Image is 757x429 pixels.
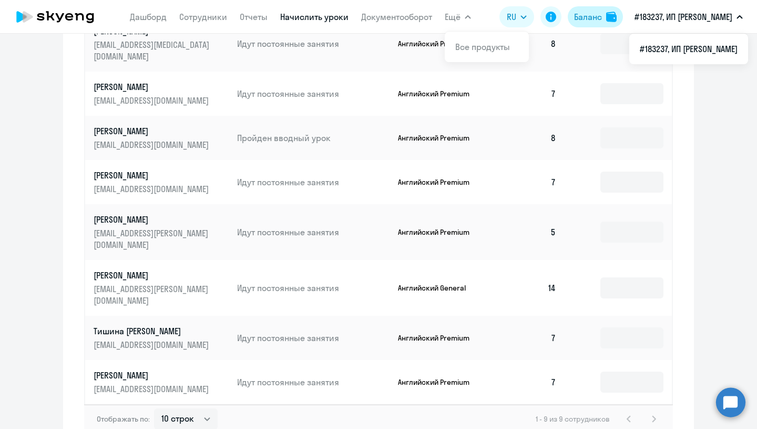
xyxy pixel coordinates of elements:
[574,11,602,23] div: Баланс
[94,139,211,151] p: [EMAIL_ADDRESS][DOMAIN_NAME]
[94,125,211,137] p: [PERSON_NAME]
[491,360,565,404] td: 7
[94,339,211,351] p: [EMAIL_ADDRESS][DOMAIN_NAME]
[240,12,268,22] a: Отчеты
[568,6,623,27] button: Балансbalance
[94,283,211,306] p: [EMAIL_ADDRESS][PERSON_NAME][DOMAIN_NAME]
[445,11,461,23] span: Ещё
[629,34,748,64] ul: Ещё
[445,6,471,27] button: Ещё
[94,125,229,151] a: [PERSON_NAME][EMAIL_ADDRESS][DOMAIN_NAME]
[94,227,211,251] p: [EMAIL_ADDRESS][PERSON_NAME][DOMAIN_NAME]
[606,12,617,22] img: balance
[179,12,227,22] a: Сотрудники
[398,333,477,343] p: Английский Premium
[94,270,211,281] p: [PERSON_NAME]
[491,316,565,360] td: 7
[237,332,390,344] p: Идут постоянные занятия
[398,39,477,48] p: Английский Premium
[237,132,390,144] p: Пройден вводный урок
[237,226,390,238] p: Идут постоянные занятия
[398,227,477,237] p: Английский Premium
[499,6,534,27] button: RU
[635,11,732,23] p: #183237, ИП [PERSON_NAME]
[455,42,510,52] a: Все продукты
[507,11,516,23] span: RU
[94,81,211,93] p: [PERSON_NAME]
[398,283,477,293] p: Английский General
[94,370,229,395] a: [PERSON_NAME][EMAIL_ADDRESS][DOMAIN_NAME]
[94,214,211,225] p: [PERSON_NAME]
[94,81,229,106] a: [PERSON_NAME][EMAIL_ADDRESS][DOMAIN_NAME]
[237,282,390,294] p: Идут постоянные занятия
[280,12,349,22] a: Начислить уроки
[94,370,211,381] p: [PERSON_NAME]
[629,4,748,29] button: #183237, ИП [PERSON_NAME]
[398,133,477,143] p: Английский Premium
[97,414,150,424] span: Отображать по:
[398,89,477,98] p: Английский Premium
[491,72,565,116] td: 7
[491,260,565,316] td: 14
[491,116,565,160] td: 8
[94,270,229,306] a: [PERSON_NAME][EMAIL_ADDRESS][PERSON_NAME][DOMAIN_NAME]
[398,177,477,187] p: Английский Premium
[536,414,610,424] span: 1 - 9 из 9 сотрудников
[94,169,211,181] p: [PERSON_NAME]
[94,214,229,251] a: [PERSON_NAME][EMAIL_ADDRESS][PERSON_NAME][DOMAIN_NAME]
[94,383,211,395] p: [EMAIL_ADDRESS][DOMAIN_NAME]
[398,377,477,387] p: Английский Premium
[94,95,211,106] p: [EMAIL_ADDRESS][DOMAIN_NAME]
[94,25,229,62] a: [PERSON_NAME][EMAIL_ADDRESS][MEDICAL_DATA][DOMAIN_NAME]
[130,12,167,22] a: Дашборд
[94,183,211,195] p: [EMAIL_ADDRESS][DOMAIN_NAME]
[94,325,211,337] p: Тишина [PERSON_NAME]
[237,376,390,388] p: Идут постоянные занятия
[94,39,211,62] p: [EMAIL_ADDRESS][MEDICAL_DATA][DOMAIN_NAME]
[361,12,432,22] a: Документооборот
[94,325,229,351] a: Тишина [PERSON_NAME][EMAIL_ADDRESS][DOMAIN_NAME]
[491,204,565,260] td: 5
[94,169,229,195] a: [PERSON_NAME][EMAIL_ADDRESS][DOMAIN_NAME]
[237,88,390,99] p: Идут постоянные занятия
[491,160,565,204] td: 7
[237,176,390,188] p: Идут постоянные занятия
[237,38,390,49] p: Идут постоянные занятия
